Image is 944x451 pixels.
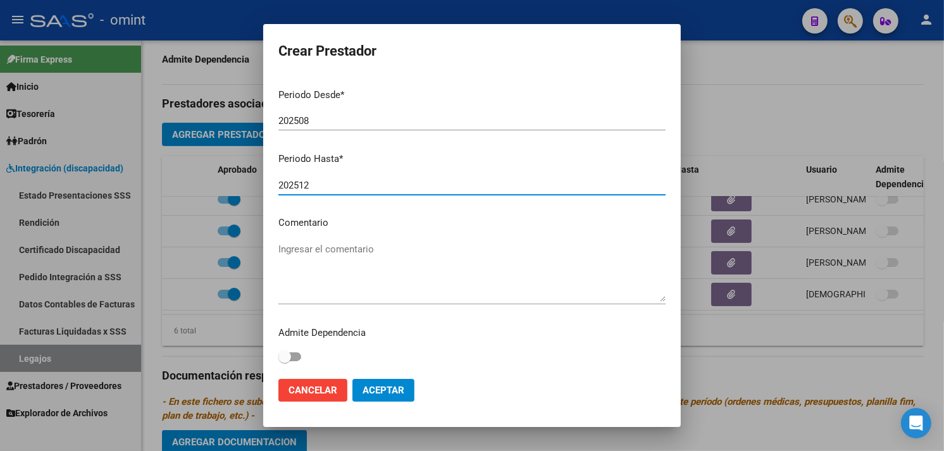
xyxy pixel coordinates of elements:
[352,379,414,402] button: Aceptar
[278,326,666,340] p: Admite Dependencia
[901,408,931,438] div: Open Intercom Messenger
[278,379,347,402] button: Cancelar
[278,216,666,230] p: Comentario
[278,88,666,102] p: Periodo Desde
[289,385,337,396] span: Cancelar
[278,152,666,166] p: Periodo Hasta
[363,385,404,396] span: Aceptar
[278,39,666,63] h2: Crear Prestador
